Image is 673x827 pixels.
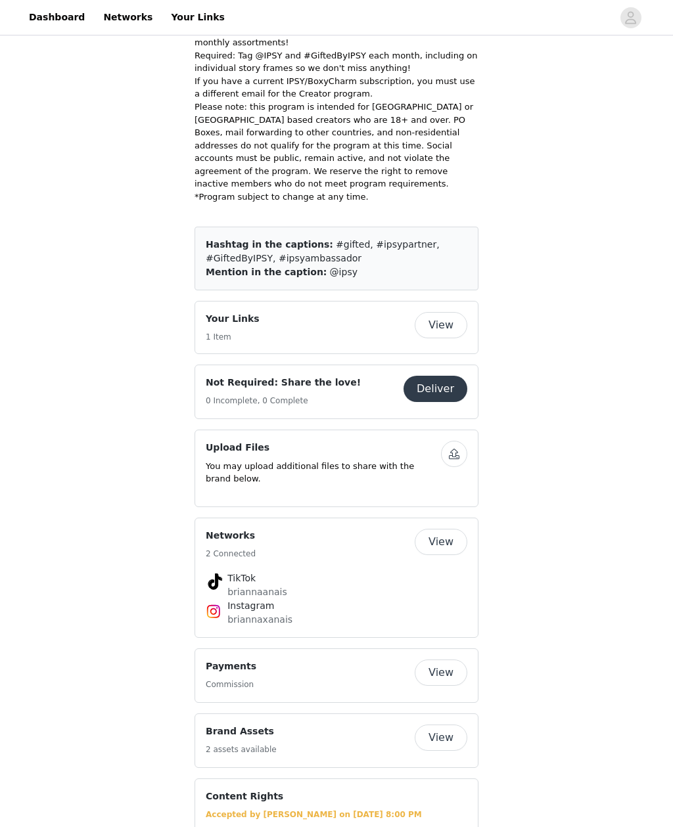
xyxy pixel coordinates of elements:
[21,3,93,32] a: Dashboard
[206,529,256,543] h4: Networks
[227,571,446,585] h4: TikTok
[206,239,440,263] span: #gifted, #ipsypartner, #GiftedByIPSY, #ipsyambassador
[624,7,637,28] div: avatar
[415,529,467,555] button: View
[195,365,478,419] div: Not Required: Share the love!
[206,809,467,820] div: Accepted by [PERSON_NAME] on [DATE] 8:00 PM
[195,101,478,190] p: Please note: this program is intended for [GEOGRAPHIC_DATA] or [GEOGRAPHIC_DATA] based creators w...
[206,659,256,673] h4: Payments
[206,312,260,326] h4: Your Links
[206,604,221,619] img: Instagram Icon
[195,49,478,75] p: Required: Tag @IPSY and #GiftedByIPSY each month, including on individual story frames so we don'...
[206,744,277,755] h5: 2 assets available
[206,331,260,343] h5: 1 Item
[195,190,478,204] p: *Program subject to change at any time.
[206,725,277,738] h4: Brand Assets
[206,679,256,690] h5: Commission
[206,460,441,485] p: You may upload additional files to share with the brand below.
[415,312,467,338] button: View
[227,613,446,627] p: briannaxanais
[195,713,478,768] div: Brand Assets
[330,267,358,277] span: @ipsy
[206,548,256,560] h5: 2 Connected
[415,725,467,751] button: View
[404,376,467,402] button: Deliver
[206,239,333,250] span: Hashtag in the captions:
[195,648,478,703] div: Payments
[227,585,446,599] p: briannaanais
[227,599,446,613] h4: Instagram
[163,3,233,32] a: Your Links
[206,376,361,390] h4: Not Required: Share the love!
[206,441,441,455] h4: Upload Files
[206,395,361,407] h5: 0 Incomplete, 0 Complete
[195,518,478,638] div: Networks
[206,267,327,277] span: Mention in the caption:
[95,3,160,32] a: Networks
[206,790,283,803] h4: Content Rights
[415,659,467,686] button: View
[195,75,478,101] p: If you have a current IPSY/BoxyCharm subscription, you must use a different email for the Creator...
